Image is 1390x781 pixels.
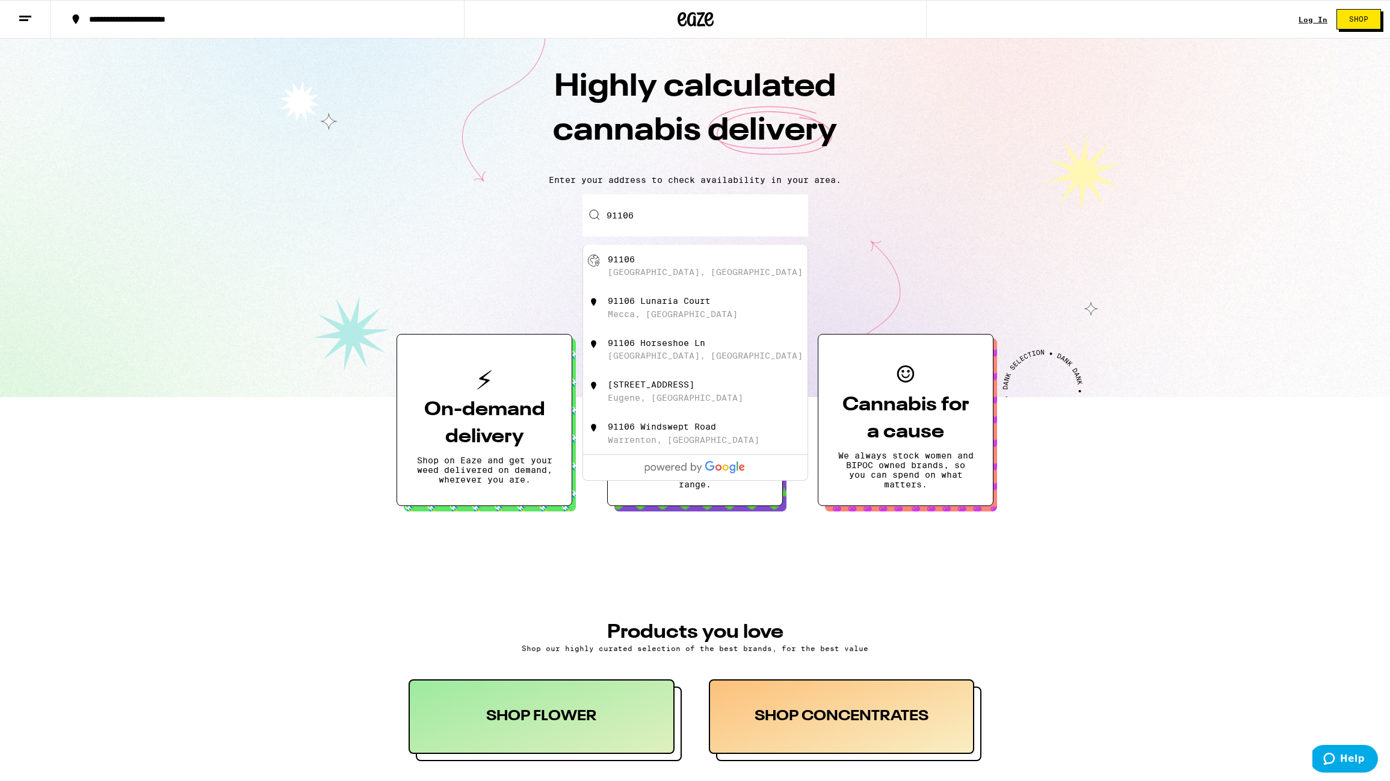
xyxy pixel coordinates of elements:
p: Shop on Eaze and get your weed delivered on demand, wherever you are. [416,455,552,484]
div: Mecca, [GEOGRAPHIC_DATA] [608,309,738,319]
p: We always stock women and BIPOC owned brands, so you can spend on what matters. [838,451,974,489]
div: [STREET_ADDRESS] [608,380,694,389]
div: Eugene, [GEOGRAPHIC_DATA] [608,393,743,403]
div: Warrenton, [GEOGRAPHIC_DATA] [608,435,759,445]
h3: PRODUCTS YOU LOVE [409,623,981,642]
h1: Highly calculated cannabis delivery [484,66,906,165]
div: [GEOGRAPHIC_DATA], [GEOGRAPHIC_DATA] [608,267,803,277]
h3: On-demand delivery [416,397,552,451]
p: Enter your address to check availability in your area. [12,175,1378,185]
h3: Cannabis for a cause [838,392,974,446]
p: Shop our highly curated selection of the best brands, for the best value [409,644,981,652]
div: SHOP FLOWER [409,679,675,754]
div: 91106 Windswept Road [608,422,716,431]
img: global-pin.svg [588,255,600,267]
input: Enter your delivery address [582,194,808,236]
img: location.svg [588,338,600,350]
div: 91106 [608,255,635,264]
button: SHOP CONCENTRATES [709,679,982,761]
button: Shop [1336,9,1381,29]
div: SHOP CONCENTRATES [709,679,975,754]
button: On-demand deliveryShop on Eaze and get your weed delivered on demand, wherever you are. [397,334,572,506]
img: location.svg [588,296,600,308]
img: location.svg [588,380,600,392]
button: SHOP FLOWER [409,679,682,761]
div: 91106 Lunaria Court [608,296,711,306]
div: [GEOGRAPHIC_DATA], [GEOGRAPHIC_DATA] [608,351,803,360]
div: 91106 Horseshoe Ln [608,338,705,348]
iframe: Opens a widget where you can find more information [1312,745,1378,775]
img: location.svg [588,422,600,434]
span: Shop [1349,16,1368,23]
button: Cannabis for a causeWe always stock women and BIPOC owned brands, so you can spend on what matters. [818,334,993,506]
div: Log In [1299,16,1327,23]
